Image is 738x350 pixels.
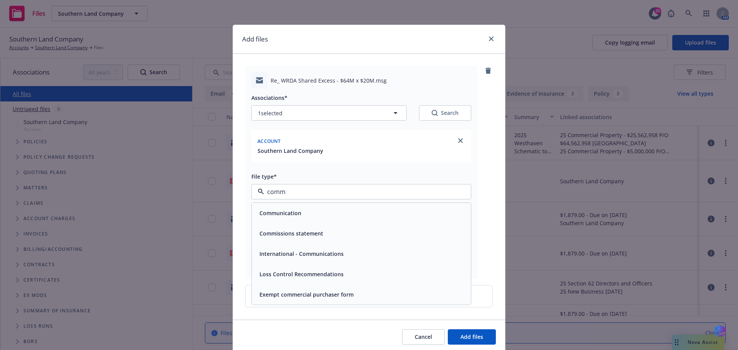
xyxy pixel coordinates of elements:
[415,333,432,340] span: Cancel
[271,76,387,85] span: Re_ WRDA Shared Excess - $64M x $20M.msg
[251,173,277,180] span: File type*
[432,110,438,116] svg: Search
[259,229,323,237] button: Commissions statement
[484,66,493,75] a: remove
[251,105,407,121] button: 1selected
[242,34,268,44] h1: Add files
[258,147,323,155] button: Southern Land Company
[460,333,483,340] span: Add files
[245,285,493,307] div: Upload new files
[259,250,344,258] button: International - Communications
[487,34,496,43] a: close
[259,209,301,217] button: Communication
[259,290,354,299] button: Exempt commercial purchaser form
[402,329,445,345] button: Cancel
[419,105,471,121] button: SearchSearch
[713,324,726,338] img: svg+xml;base64,PHN2ZyB3aWR0aD0iMzQiIGhlaWdodD0iMzQiIHZpZXdCb3g9IjAgMCAzNCAzNCIgZmlsbD0ibm9uZSIgeG...
[432,109,459,117] div: Search
[251,94,288,101] span: Associations*
[258,138,281,144] span: Account
[258,109,283,117] span: 1 selected
[448,329,496,345] button: Add files
[456,136,465,145] a: close
[264,187,455,196] input: Filter by keyword
[259,270,344,278] button: Loss Control Recommendations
